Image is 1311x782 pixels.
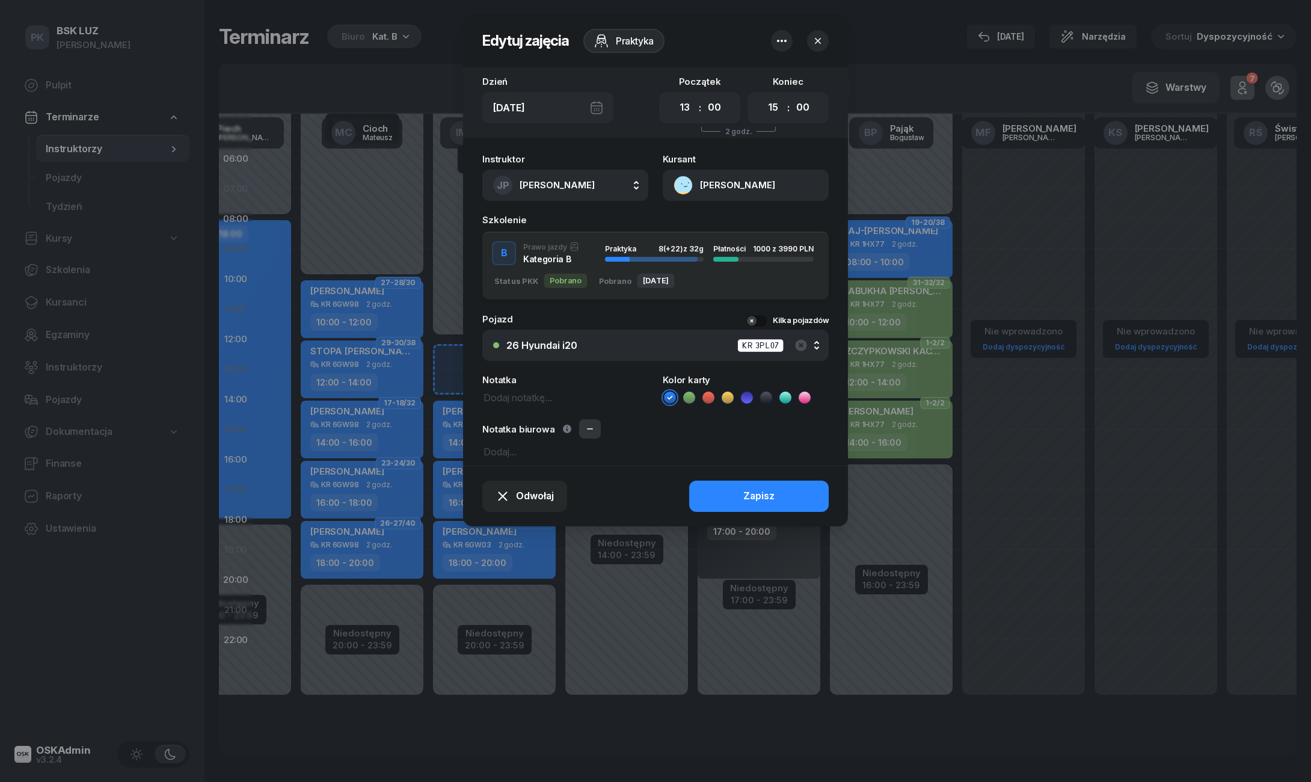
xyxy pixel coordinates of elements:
[516,488,554,504] span: Odwołaj
[497,180,509,191] span: JP
[737,339,784,353] div: KR 3PL07
[787,100,790,115] div: :
[482,170,648,201] button: JP[PERSON_NAME]
[520,179,595,191] span: [PERSON_NAME]
[699,100,701,115] div: :
[743,488,775,504] div: Zapisz
[482,481,567,512] button: Odwołaj
[773,315,829,327] div: Kilka pojazdów
[689,481,829,512] button: Zapisz
[506,340,577,350] div: 26 Hyundai i20
[746,315,829,327] button: Kilka pojazdów
[482,330,829,361] button: 26 Hyundai i20KR 3PL07
[482,31,569,51] h2: Edytuj zajęcia
[663,170,829,201] button: [PERSON_NAME]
